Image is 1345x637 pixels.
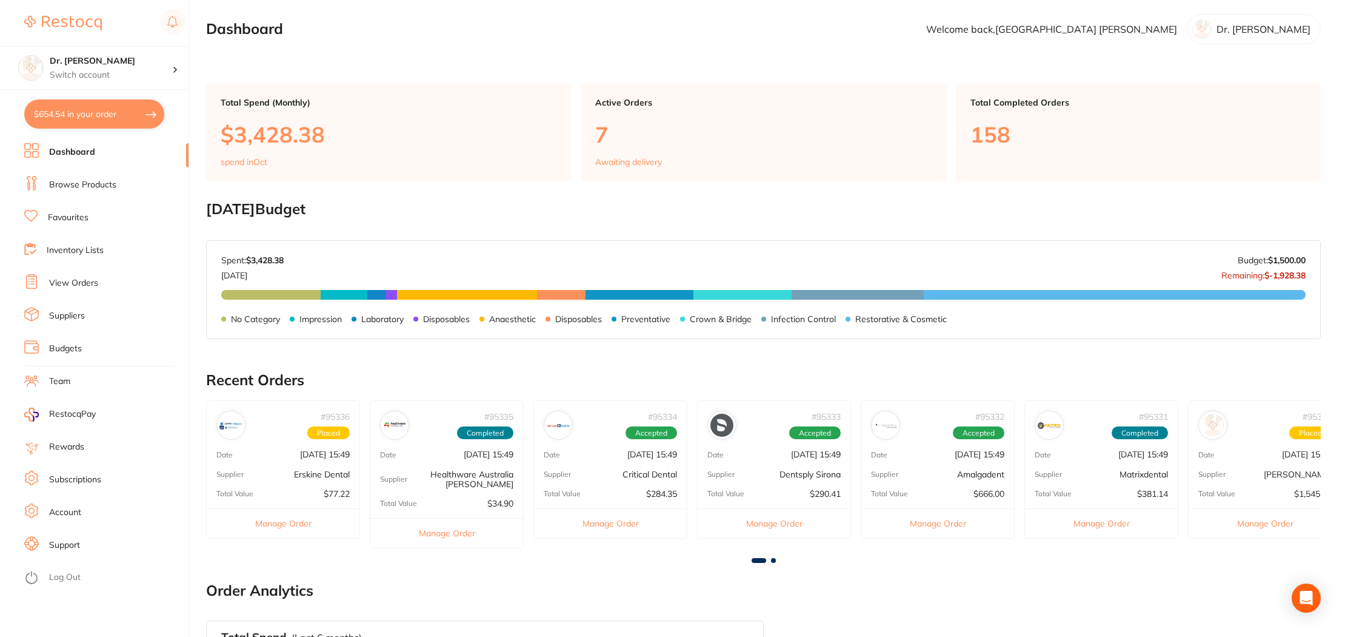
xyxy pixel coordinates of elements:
[219,414,242,437] img: Erskine Dental
[861,508,1014,538] button: Manage Order
[49,571,81,584] a: Log Out
[206,582,1321,599] h2: Order Analytics
[49,343,82,355] a: Budgets
[956,83,1321,181] a: Total Completed Orders158
[24,16,102,30] img: Restocq Logo
[707,470,735,479] p: Supplier
[423,314,470,324] p: Disposables
[622,470,677,479] p: Critical Dental
[1264,470,1332,479] p: [PERSON_NAME]
[544,470,571,479] p: Supplier
[1035,490,1072,498] p: Total Value
[1198,470,1226,479] p: Supplier
[24,408,39,422] img: RestocqPay
[299,314,342,324] p: Impression
[1137,489,1168,499] p: $381.14
[50,69,172,81] p: Switch account
[707,490,744,498] p: Total Value
[49,408,96,420] span: RestocqPay
[361,314,404,324] p: Laboratory
[771,314,836,324] p: Infection Control
[544,490,581,498] p: Total Value
[1292,584,1321,613] div: Open Intercom Messenger
[975,412,1004,422] p: # 95332
[1264,270,1306,281] strong: $-1,928.38
[707,451,724,459] p: Date
[595,98,931,107] p: Active Orders
[49,179,116,191] a: Browse Products
[407,470,513,489] p: Healthware Australia [PERSON_NAME]
[1025,508,1178,538] button: Manage Order
[698,508,850,538] button: Manage Order
[595,157,662,167] p: Awaiting delivery
[49,376,70,388] a: Team
[216,490,253,498] p: Total Value
[690,314,752,324] p: Crown & Bridge
[206,83,571,181] a: Total Spend (Monthly)$3,428.38spend inOct
[791,450,841,459] p: [DATE] 15:49
[19,56,43,80] img: Dr. Kim Carr
[380,475,407,484] p: Supplier
[626,426,677,440] span: Accepted
[207,508,359,538] button: Manage Order
[49,507,81,519] a: Account
[973,489,1004,499] p: $666.00
[307,426,350,440] span: Placed
[383,414,406,437] img: Healthware Australia Ridley
[216,451,233,459] p: Date
[1139,412,1168,422] p: # 95331
[221,266,284,280] p: [DATE]
[812,412,841,422] p: # 95333
[49,310,85,322] a: Suppliers
[970,122,1306,147] p: 158
[221,157,267,167] p: spend in Oct
[1120,470,1168,479] p: Matrixdental
[48,212,88,224] a: Favourites
[380,451,396,459] p: Date
[24,408,96,422] a: RestocqPay
[581,83,946,181] a: Active Orders7Awaiting delivery
[1282,450,1332,459] p: [DATE] 15:49
[871,490,908,498] p: Total Value
[855,314,947,324] p: Restorative & Cosmetic
[926,24,1177,35] p: Welcome back, [GEOGRAPHIC_DATA] [PERSON_NAME]
[49,277,98,289] a: View Orders
[1118,450,1168,459] p: [DATE] 15:49
[1303,412,1332,422] p: # 95330
[1198,451,1215,459] p: Date
[206,372,1321,389] h2: Recent Orders
[49,474,101,486] a: Subscriptions
[487,499,513,508] p: $34.90
[627,450,677,459] p: [DATE] 15:49
[955,450,1004,459] p: [DATE] 15:49
[1038,414,1061,437] img: Matrixdental
[874,414,897,437] img: Amalgadent
[464,450,513,459] p: [DATE] 15:49
[595,122,931,147] p: 7
[24,99,164,129] button: $654.54 in your order
[457,426,513,440] span: Completed
[1198,490,1235,498] p: Total Value
[1035,451,1051,459] p: Date
[1201,414,1224,437] img: Henry Schein Halas
[370,518,523,548] button: Manage Order
[1112,426,1168,440] span: Completed
[321,412,350,422] p: # 95336
[221,98,556,107] p: Total Spend (Monthly)
[534,508,687,538] button: Manage Order
[24,9,102,37] a: Restocq Logo
[970,98,1306,107] p: Total Completed Orders
[246,255,284,266] strong: $3,428.38
[1217,24,1310,35] p: Dr. [PERSON_NAME]
[206,201,1321,218] h2: [DATE] Budget
[206,21,283,38] h2: Dashboard
[294,470,350,479] p: Erskine Dental
[1294,489,1332,499] p: $1,545.30
[547,414,570,437] img: Critical Dental
[621,314,670,324] p: Preventative
[216,470,244,479] p: Supplier
[300,450,350,459] p: [DATE] 15:49
[24,568,185,588] button: Log Out
[710,414,733,437] img: Dentsply Sirona
[789,426,841,440] span: Accepted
